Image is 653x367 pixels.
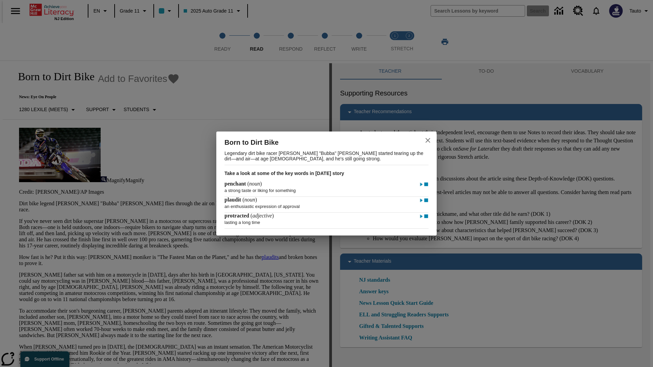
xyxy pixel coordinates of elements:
[224,213,251,219] span: protracted
[224,137,408,148] h2: Born to Dirt Bike
[424,197,429,204] img: Stop - plaudit
[224,165,429,181] h3: Take a look at some of the key words in [DATE] story
[224,197,257,203] h4: ( )
[419,181,424,188] img: Play - penchant
[224,185,429,193] p: a strong taste or liking for something
[224,213,274,219] h4: ( )
[224,148,429,165] p: Legendary dirt bike racer [PERSON_NAME] "Bubba" [PERSON_NAME] started tearing up the dirt—and air...
[224,181,262,187] h4: ( )
[252,213,272,219] span: adjective
[224,216,429,225] p: lasting a long time
[424,213,429,220] img: Stop - protracted
[249,181,260,187] span: noun
[419,197,424,204] img: Play - plaudit
[419,213,424,220] img: Play - protracted
[424,181,429,188] img: Stop - penchant
[224,197,242,203] span: plaudit
[224,200,429,209] p: an enthusiastic expression of approval
[224,181,247,187] span: penchant
[244,197,255,203] span: noun
[420,132,436,148] button: close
